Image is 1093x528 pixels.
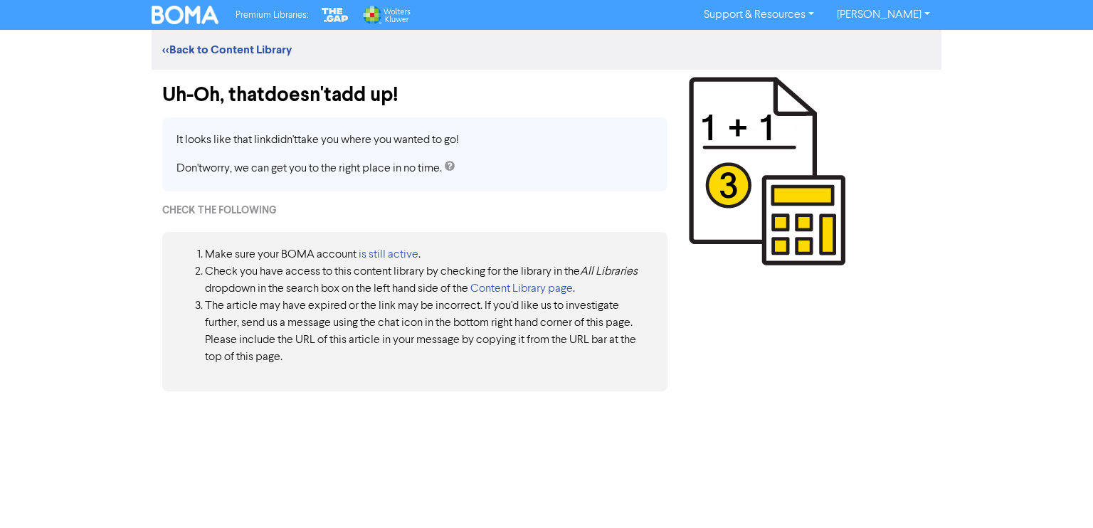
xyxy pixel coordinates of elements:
[205,297,653,366] li: The article may have expired or the link may be incorrect. If you'd like us to investigate furthe...
[162,43,292,57] a: <<Back to Content Library
[825,4,941,26] a: [PERSON_NAME]
[580,266,638,278] i: All Libraries
[176,132,653,149] p: It looks like that link didn't take you where you wanted to go!
[470,283,573,295] a: Content Library page
[359,249,418,260] a: is still active
[176,160,653,177] p: Don't worry, we can get you to the right place in no time.
[361,6,410,24] img: Wolters Kluwer
[205,246,653,263] li: Make sure your BOMA account .
[320,6,351,24] img: The Gap
[236,11,308,20] span: Premium Libraries:
[205,263,653,297] li: Check you have access to this content library by checking for the library in the dropdown in the ...
[152,6,218,24] img: BOMA Logo
[692,4,825,26] a: Support & Resources
[162,203,667,218] div: Check the following
[689,77,845,265] img: 1 + 1 = 3
[162,70,667,107] div: Uh-Oh, that doesn't add up!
